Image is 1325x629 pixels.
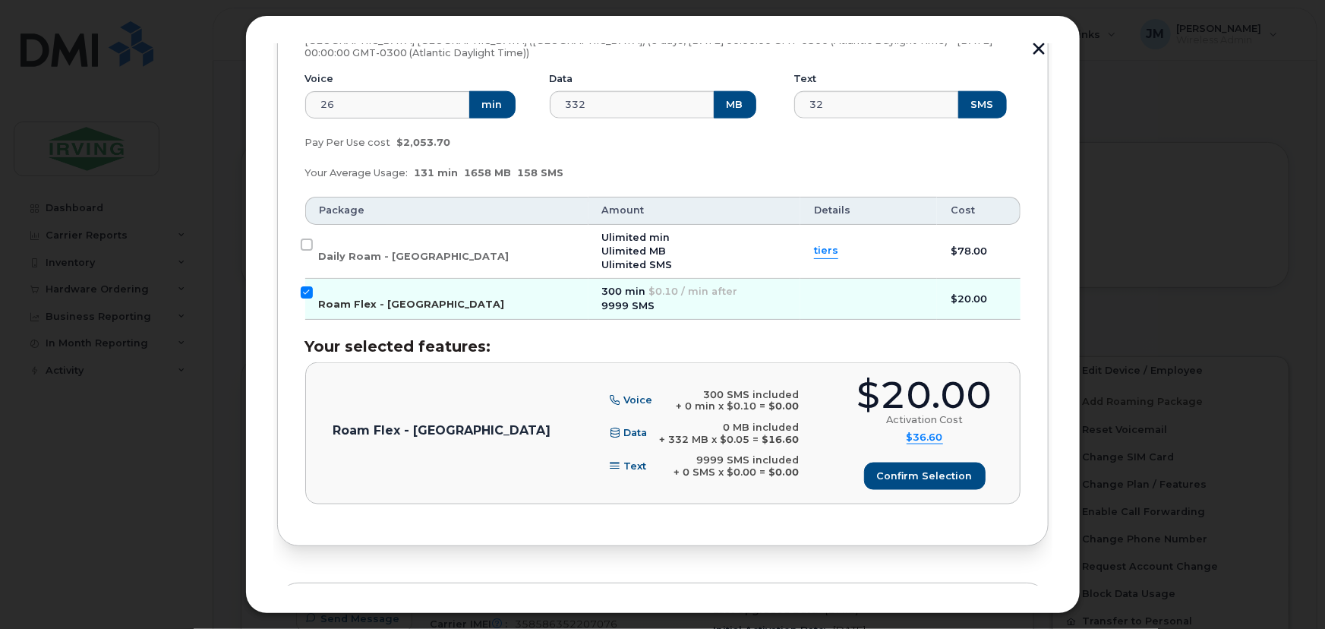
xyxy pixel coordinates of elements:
[937,197,1020,224] th: Cost
[333,425,551,437] p: Roam Flex - [GEOGRAPHIC_DATA]
[674,454,800,466] div: 9999 SMS included
[319,299,505,310] span: Roam Flex - [GEOGRAPHIC_DATA]
[305,73,334,85] label: Voice
[305,137,391,148] span: Pay Per Use cost
[550,73,573,85] label: Data
[857,377,992,414] div: $20.00
[319,251,509,262] span: Daily Roam - [GEOGRAPHIC_DATA]
[649,286,738,297] span: $0.10 / min after
[305,338,1021,355] h3: Your selected features:
[794,73,817,85] label: Text
[602,245,667,257] span: Ulimited MB
[624,460,647,472] span: Text
[465,167,512,179] span: 1658 MB
[937,225,1020,280] td: $78.00
[602,300,655,311] span: 9999 SMS
[469,91,516,119] button: min
[588,197,801,224] th: Amount
[660,434,718,445] span: + 332 MB x
[864,463,986,490] button: Confirm selection
[415,167,459,179] span: 131 min
[602,232,670,243] span: Ulimited min
[727,400,766,412] span: $0.10 =
[907,431,943,444] summary: $36.60
[886,414,963,426] div: Activation Cost
[727,466,766,478] span: $0.00 =
[602,259,673,270] span: Ulimited SMS
[721,434,759,445] span: $0.05 =
[762,434,800,445] b: $16.60
[624,395,653,406] span: Voice
[677,400,724,412] span: + 0 min x
[769,466,800,478] b: $0.00
[814,244,838,258] summary: tiers
[602,286,646,297] span: 300 min
[674,466,724,478] span: + 0 SMS x
[305,197,588,224] th: Package
[677,389,800,401] div: 300 SMS included
[937,279,1020,320] td: $20.00
[397,137,451,148] span: $2,053.70
[958,91,1007,119] button: SMS
[714,91,756,119] button: MB
[301,286,313,299] input: Roam Flex - [GEOGRAPHIC_DATA]
[877,469,973,483] span: Confirm selection
[305,167,409,179] span: Your Average Usage:
[518,167,564,179] span: 158 SMS
[800,197,937,224] th: Details
[624,428,648,439] span: Data
[301,239,313,251] input: Daily Roam - [GEOGRAPHIC_DATA]
[660,422,800,434] div: 0 MB included
[769,400,800,412] b: $0.00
